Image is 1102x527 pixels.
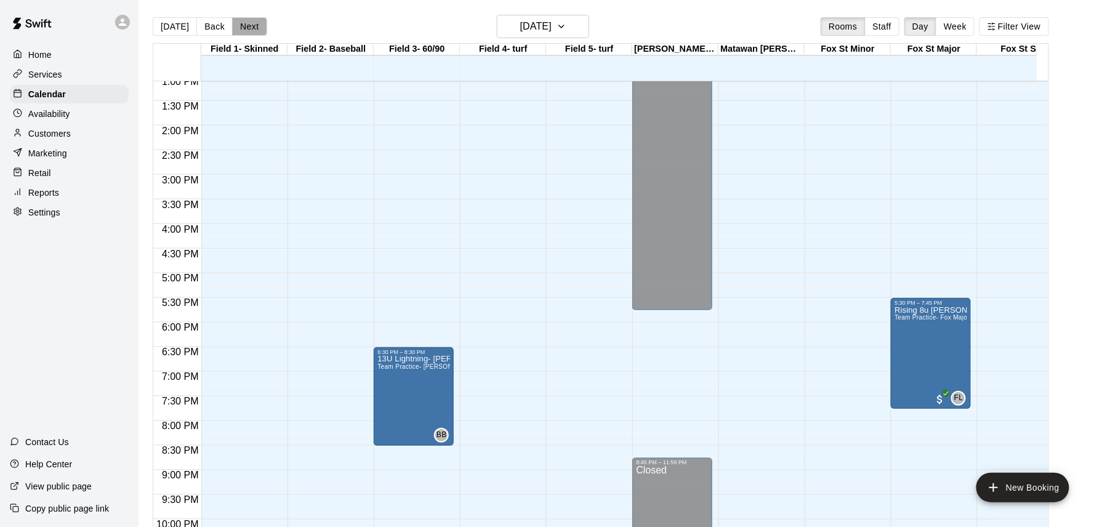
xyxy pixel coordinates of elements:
button: Week [936,17,975,36]
div: Frank Loconte [951,391,966,406]
a: Reports [10,183,129,202]
p: Contact Us [25,436,69,448]
div: 5:30 PM – 7:45 PM: Rising 8u Decker [891,298,971,409]
div: 6:30 PM – 8:30 PM: 13U Lightning- Nick [374,347,454,446]
div: [PERSON_NAME] Park Snack Stand [632,44,718,55]
div: Field 4- turf [460,44,546,55]
span: 8:30 PM [159,446,202,456]
p: Availability [28,108,70,120]
div: Matawan [PERSON_NAME] Field [718,44,805,55]
button: Rooms [821,17,865,36]
span: 2:30 PM [159,150,202,161]
div: Field 5- turf [546,44,632,55]
span: 7:30 PM [159,396,202,407]
span: 4:30 PM [159,249,202,259]
button: Staff [865,17,900,36]
span: Team Practice- [PERSON_NAME] [377,363,477,370]
button: add [976,473,1069,502]
a: Marketing [10,144,129,163]
span: Team Practice- Fox Major [895,314,970,321]
span: 3:00 PM [159,175,202,185]
span: 7:00 PM [159,372,202,382]
p: Reports [28,187,59,199]
div: Fox St Sr [977,44,1063,55]
span: 2:00 PM [159,126,202,136]
a: Home [10,46,129,64]
a: Calendar [10,85,129,103]
button: Day [904,17,936,36]
span: Frank Loconte [956,391,966,406]
div: Fox St Minor [805,44,891,55]
button: Next [232,17,267,36]
button: [DATE] [153,17,197,36]
p: Customers [28,127,71,140]
p: Calendar [28,88,66,100]
span: All customers have paid [934,393,946,406]
p: View public page [25,480,92,493]
p: Marketing [28,147,67,159]
div: Field 2- Baseball [288,44,374,55]
p: Help Center [25,458,72,470]
button: Back [196,17,233,36]
button: Filter View [979,17,1048,36]
span: FL [954,392,963,404]
p: Copy public page link [25,502,109,515]
p: Retail [28,167,51,179]
a: Services [10,65,129,84]
div: 8:45 PM – 11:59 PM [636,460,709,466]
a: Availability [10,105,129,123]
span: Brian Burns [439,428,449,443]
h6: [DATE] [520,18,552,35]
p: Home [28,49,52,61]
button: [DATE] [497,15,589,38]
p: Settings [28,206,60,219]
div: Brian Burns [434,428,449,443]
a: Settings [10,203,129,222]
div: 5:30 PM – 7:45 PM [895,300,967,306]
span: BB [436,429,447,441]
span: 6:00 PM [159,323,202,333]
div: Field 3- 60/90 [374,44,460,55]
div: Fox St Major [891,44,977,55]
span: 9:30 PM [159,495,202,505]
span: 3:30 PM [159,199,202,210]
a: Customers [10,124,129,143]
span: 9:00 PM [159,470,202,481]
div: 6:30 PM – 8:30 PM [377,349,450,355]
a: Retail [10,164,129,182]
span: 1:30 PM [159,101,202,111]
span: 1:00 PM [159,76,202,87]
span: 4:00 PM [159,224,202,235]
span: 5:00 PM [159,273,202,284]
div: Field 1- Skinned [201,44,288,55]
span: 5:30 PM [159,298,202,308]
span: 8:00 PM [159,421,202,432]
p: Services [28,68,62,81]
span: 6:30 PM [159,347,202,358]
